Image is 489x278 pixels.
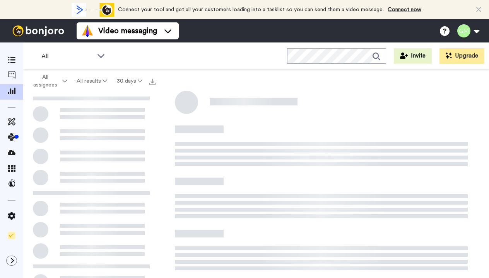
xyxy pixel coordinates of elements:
img: Checklist.svg [8,232,15,239]
span: Connect your tool and get all your customers loading into a tasklist so you can send them a video... [118,7,384,12]
button: All assignees [25,70,72,92]
button: Export all results that match these filters now. [147,75,158,87]
img: export.svg [149,79,156,85]
button: 30 days [112,74,147,88]
button: All results [72,74,112,88]
span: Video messaging [98,25,157,36]
div: animation [72,3,114,17]
button: Invite [394,48,432,64]
span: All assignees [29,73,61,89]
img: bj-logo-header-white.svg [9,25,67,36]
span: All [41,52,93,61]
a: Connect now [388,7,421,12]
img: vm-color.svg [81,25,94,37]
button: Upgrade [439,48,484,64]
